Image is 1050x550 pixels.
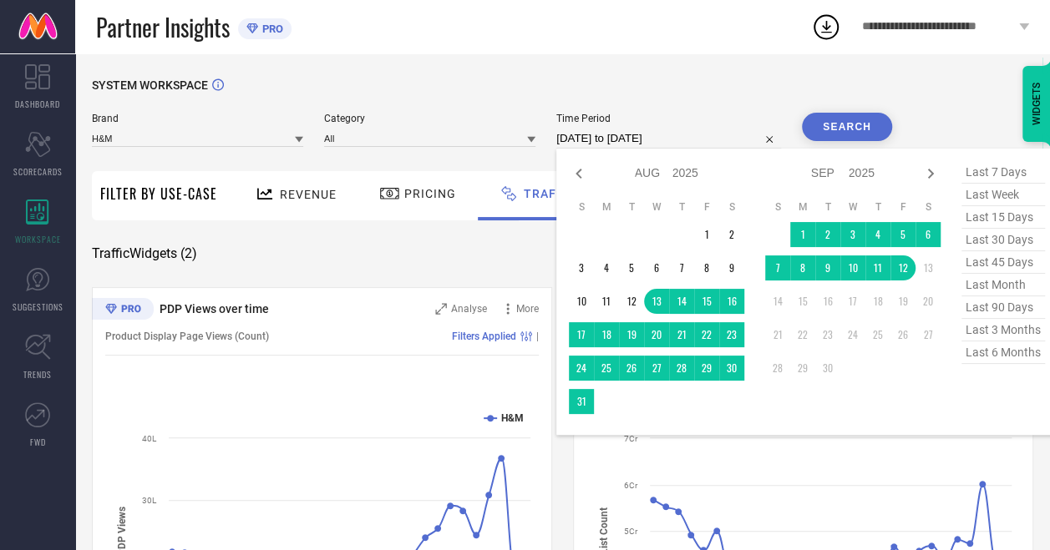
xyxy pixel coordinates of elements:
[624,481,638,490] text: 6Cr
[96,10,230,44] span: Partner Insights
[569,289,594,314] td: Sun Aug 10 2025
[916,289,941,314] td: Sat Sep 20 2025
[694,200,719,214] th: Friday
[30,436,46,448] span: FWD
[790,200,815,214] th: Monday
[644,356,669,381] td: Wed Aug 27 2025
[694,289,719,314] td: Fri Aug 15 2025
[594,356,619,381] td: Mon Aug 25 2025
[765,356,790,381] td: Sun Sep 28 2025
[23,368,52,381] span: TRENDS
[569,322,594,347] td: Sun Aug 17 2025
[451,303,487,315] span: Analyse
[694,255,719,280] td: Fri Aug 08 2025
[669,356,694,381] td: Thu Aug 28 2025
[719,255,744,280] td: Sat Aug 09 2025
[815,255,840,280] td: Tue Sep 09 2025
[961,319,1045,341] span: last 3 months
[815,289,840,314] td: Tue Sep 16 2025
[865,200,890,214] th: Thursday
[719,289,744,314] td: Sat Aug 16 2025
[840,222,865,247] td: Wed Sep 03 2025
[619,322,644,347] td: Tue Aug 19 2025
[840,255,865,280] td: Wed Sep 10 2025
[569,164,589,184] div: Previous month
[594,255,619,280] td: Mon Aug 04 2025
[669,255,694,280] td: Thu Aug 07 2025
[865,322,890,347] td: Thu Sep 25 2025
[916,322,941,347] td: Sat Sep 27 2025
[840,322,865,347] td: Wed Sep 24 2025
[569,389,594,414] td: Sun Aug 31 2025
[619,356,644,381] td: Tue Aug 26 2025
[765,289,790,314] td: Sun Sep 14 2025
[719,200,744,214] th: Saturday
[916,222,941,247] td: Sat Sep 06 2025
[669,200,694,214] th: Thursday
[694,222,719,247] td: Fri Aug 01 2025
[569,200,594,214] th: Sunday
[961,296,1045,319] span: last 90 days
[961,274,1045,296] span: last month
[258,23,283,35] span: PRO
[765,255,790,280] td: Sun Sep 07 2025
[13,300,63,313] span: SUGGESTIONS
[92,298,154,323] div: Premium
[961,251,1045,274] span: last 45 days
[840,200,865,214] th: Wednesday
[644,255,669,280] td: Wed Aug 06 2025
[501,412,524,424] text: H&M
[92,113,303,124] span: Brand
[619,289,644,314] td: Tue Aug 12 2025
[790,289,815,314] td: Mon Sep 15 2025
[15,98,60,110] span: DASHBOARD
[719,222,744,247] td: Sat Aug 02 2025
[694,356,719,381] td: Fri Aug 29 2025
[961,229,1045,251] span: last 30 days
[790,322,815,347] td: Mon Sep 22 2025
[594,322,619,347] td: Mon Aug 18 2025
[890,322,916,347] td: Fri Sep 26 2025
[921,164,941,184] div: Next month
[790,356,815,381] td: Mon Sep 29 2025
[890,200,916,214] th: Friday
[15,233,61,245] span: WORKSPACE
[324,113,535,124] span: Category
[961,184,1045,206] span: last week
[765,322,790,347] td: Sun Sep 21 2025
[916,255,941,280] td: Sat Sep 13 2025
[790,222,815,247] td: Mon Sep 01 2025
[556,113,781,124] span: Time Period
[811,12,841,42] div: Open download list
[961,341,1045,364] span: last 6 months
[280,188,337,201] span: Revenue
[765,200,790,214] th: Sunday
[92,78,208,92] span: SYSTEM WORKSPACE
[594,289,619,314] td: Mon Aug 11 2025
[524,187,576,200] span: Traffic
[865,255,890,280] td: Thu Sep 11 2025
[815,222,840,247] td: Tue Sep 02 2025
[516,303,539,315] span: More
[435,303,447,315] svg: Zoom
[452,331,516,342] span: Filters Applied
[865,222,890,247] td: Thu Sep 04 2025
[105,331,269,342] span: Product Display Page Views (Count)
[961,206,1045,229] span: last 15 days
[624,434,638,443] text: 7Cr
[142,434,157,443] text: 40L
[556,129,781,149] input: Select time period
[142,496,157,505] text: 30L
[536,331,539,342] span: |
[644,322,669,347] td: Wed Aug 20 2025
[619,200,644,214] th: Tuesday
[865,289,890,314] td: Thu Sep 18 2025
[916,200,941,214] th: Saturday
[594,200,619,214] th: Monday
[961,161,1045,184] span: last 7 days
[840,289,865,314] td: Wed Sep 17 2025
[890,255,916,280] td: Fri Sep 12 2025
[815,356,840,381] td: Tue Sep 30 2025
[669,289,694,314] td: Thu Aug 14 2025
[92,245,197,262] span: Traffic Widgets ( 2 )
